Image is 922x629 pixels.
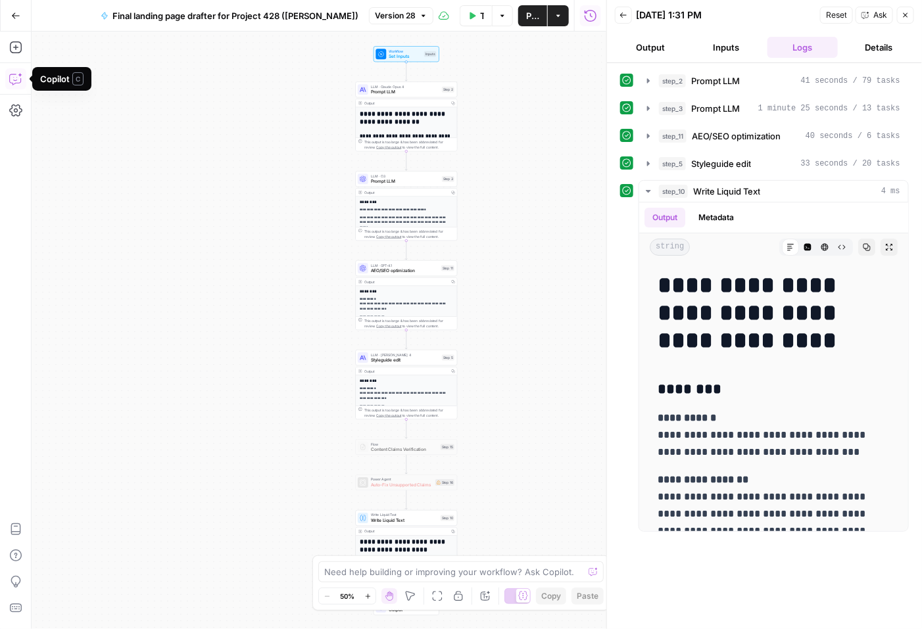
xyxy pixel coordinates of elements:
span: Set Inputs [389,53,422,60]
button: Paste [571,588,604,605]
span: Prompt LLM [691,74,740,87]
div: Step 10 [441,515,454,521]
span: step_3 [659,102,686,115]
span: Test Workflow [480,9,484,22]
button: Reset [820,7,853,24]
span: LLM · GPT-4.1 [371,263,439,268]
span: Paste [577,590,598,602]
span: Prompt LLM [371,178,439,185]
span: 50% [340,591,354,601]
button: Inputs [691,37,762,58]
span: Ask [873,9,887,21]
button: 41 seconds / 79 tasks [639,70,908,91]
button: Copy [536,588,566,605]
button: 4 ms [639,181,908,202]
div: WorkflowSet InputsInputs [356,46,458,62]
span: Prompt LLM [371,89,439,95]
span: LLM · O3 [371,174,439,179]
div: Step 16 [435,479,454,486]
span: step_2 [659,74,686,87]
span: 33 seconds / 20 tasks [801,158,900,170]
button: 33 seconds / 20 tasks [639,153,908,174]
span: Power Agent [371,477,433,482]
div: Step 11 [441,266,454,271]
g: Edge from start to step_2 [406,62,408,81]
div: Step 15 [441,444,454,450]
span: Copy [541,590,561,602]
div: Inputs [424,51,437,57]
div: 4 ms [639,202,908,531]
div: This output is too large & has been abbreviated for review. to view the full content. [364,139,454,150]
button: Test Workflow [460,5,492,26]
span: Publish [526,9,539,22]
span: Flow [371,442,438,447]
span: 41 seconds / 79 tasks [801,75,900,87]
g: Edge from step_3 to step_11 [406,241,408,260]
span: Workflow [389,49,422,54]
div: This output is too large & has been abbreviated for review. to view the full content. [364,408,454,418]
span: Copy the output [377,145,402,149]
div: Step 5 [442,355,454,361]
span: Styleguide edit [371,357,439,363]
span: 4 ms [881,185,900,197]
span: LLM · Claude Opus 4 [371,84,439,89]
span: Write Liquid Text [371,513,438,518]
span: Write Liquid Text [371,517,438,524]
div: This output is too large & has been abbreviated for review. to view the full content. [364,318,454,329]
span: Content Claims Verification [371,446,438,453]
div: Output [364,279,447,285]
button: 40 seconds / 6 tasks [639,126,908,147]
g: Edge from step_15 to step_16 [406,455,408,474]
span: Copy the output [377,235,402,239]
div: Copilot [40,72,84,85]
button: Logs [767,37,838,58]
g: Edge from step_16 to step_10 [406,490,408,509]
div: Step 3 [442,176,454,182]
div: Output [364,529,447,534]
span: AEO/SEO optimization [371,268,439,274]
button: Details [843,37,914,58]
div: FlowContent Claims VerificationStep 15 [356,439,458,455]
span: Styleguide edit [691,157,751,170]
button: Output [615,37,686,58]
img: vrinnnclop0vshvmafd7ip1g7ohf [360,444,366,450]
div: Output [364,369,447,374]
span: Final landing page drafter for Project 428 ([PERSON_NAME]) [112,9,358,22]
button: Ask [856,7,893,24]
span: AEO/SEO optimization [692,129,781,143]
span: step_5 [659,157,686,170]
span: Copy the output [377,413,402,417]
span: Copy the output [377,324,402,328]
span: LLM · [PERSON_NAME] 4 [371,352,439,358]
button: Output [644,208,685,227]
div: Output [364,190,447,195]
button: Final landing page drafter for Project 428 ([PERSON_NAME]) [93,5,366,26]
span: C [72,72,84,85]
g: Edge from step_11 to step_5 [406,330,408,349]
span: 1 minute 25 seconds / 13 tasks [758,103,900,114]
span: step_10 [659,185,688,198]
button: Metadata [691,208,742,227]
button: 1 minute 25 seconds / 13 tasks [639,98,908,119]
span: 40 seconds / 6 tasks [806,130,900,142]
button: Version 28 [369,7,433,24]
span: step_11 [659,129,687,143]
div: This output is too large & has been abbreviated for review. to view the full content. [364,229,454,239]
g: Edge from step_2 to step_3 [406,151,408,170]
button: Publish [518,5,547,26]
div: Step 2 [442,87,454,93]
span: Reset [826,9,847,21]
span: string [650,239,690,256]
span: Auto-Fix Unsupported Claims [371,482,433,488]
span: Version 28 [375,10,416,22]
div: Output [364,101,447,106]
div: Power AgentAuto-Fix Unsupported ClaimsStep 16 [356,475,458,490]
g: Edge from step_5 to step_15 [406,419,408,438]
span: Prompt LLM [691,102,740,115]
span: Write Liquid Text [693,185,760,198]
